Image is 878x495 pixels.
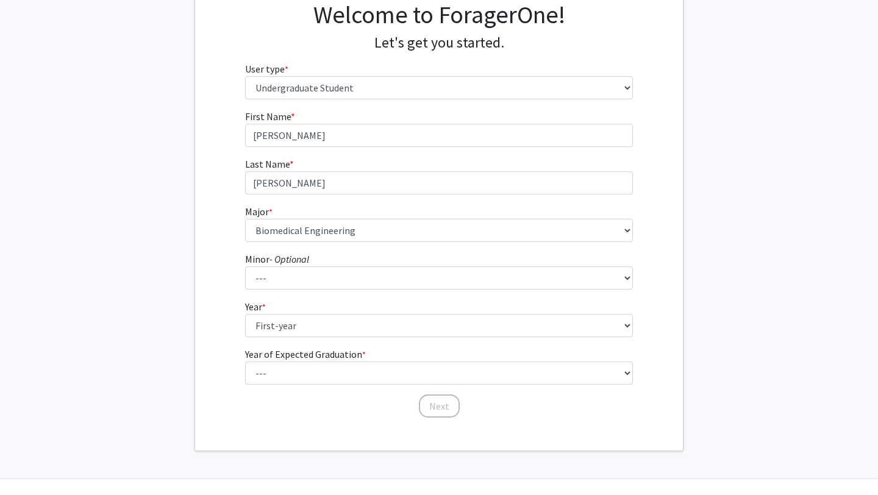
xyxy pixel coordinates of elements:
[245,347,366,361] label: Year of Expected Graduation
[245,158,290,170] span: Last Name
[245,62,288,76] label: User type
[9,440,52,486] iframe: Chat
[419,394,460,418] button: Next
[245,34,634,52] h4: Let's get you started.
[245,204,273,219] label: Major
[245,252,309,266] label: Minor
[269,253,309,265] i: - Optional
[245,299,266,314] label: Year
[245,110,291,123] span: First Name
